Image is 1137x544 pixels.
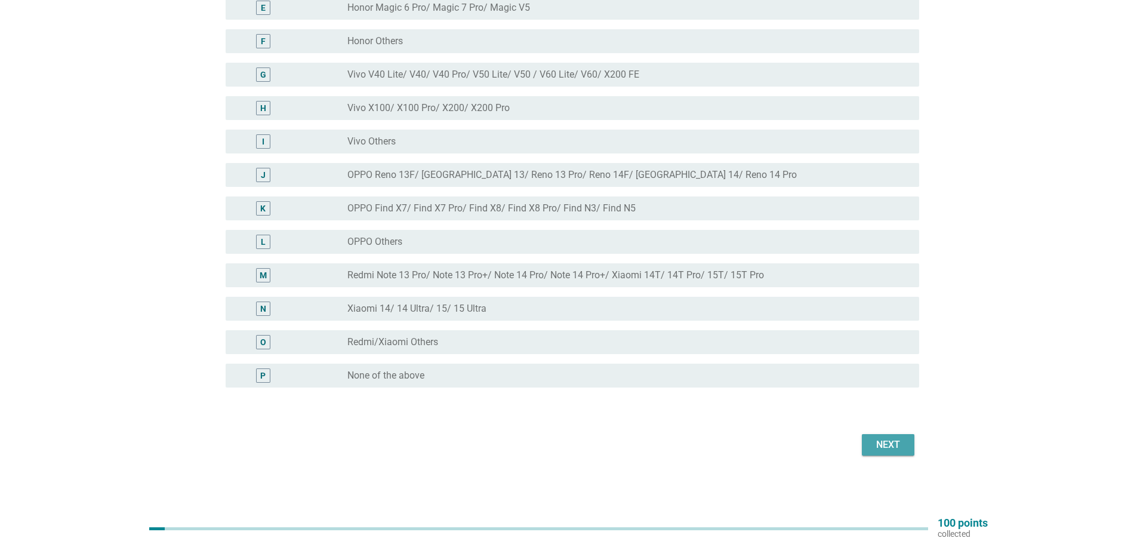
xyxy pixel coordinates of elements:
div: F [261,35,266,48]
div: G [260,69,266,81]
p: collected [938,528,988,539]
label: Vivo Others [347,136,396,147]
div: P [260,370,266,382]
label: Xiaomi 14/ 14 Ultra/ 15/ 15 Ultra [347,303,486,315]
div: J [261,169,266,182]
button: Next [862,434,914,456]
label: Honor Others [347,35,403,47]
label: OPPO Others [347,236,402,248]
label: Vivo V40 Lite/ V40/ V40 Pro/ V50 Lite/ V50 / V60 Lite/ V60/ X200 FE [347,69,639,81]
label: Redmi Note 13 Pro/ Note 13 Pro+/ Note 14 Pro/ Note 14 Pro+/ Xiaomi 14T/ 14T Pro/ 15T/ 15T Pro [347,269,764,281]
div: M [260,269,267,282]
div: H [260,102,266,115]
label: OPPO Find X7/ Find X7 Pro/ Find X8/ Find X8 Pro/ Find N3/ Find N5 [347,202,636,214]
div: I [262,136,264,148]
label: Honor Magic 6 Pro/ Magic 7 Pro/ Magic V5 [347,2,530,14]
div: Next [871,438,905,452]
div: E [261,2,266,14]
label: OPPO Reno 13F/ [GEOGRAPHIC_DATA] 13/ Reno 13 Pro/ Reno 14F/ [GEOGRAPHIC_DATA] 14/ Reno 14 Pro [347,169,797,181]
div: L [261,236,266,248]
div: N [260,303,266,315]
div: O [260,336,266,349]
p: 100 points [938,518,988,528]
label: None of the above [347,370,424,382]
label: Vivo X100/ X100 Pro/ X200/ X200 Pro [347,102,510,114]
div: K [260,202,266,215]
label: Redmi/Xiaomi Others [347,336,438,348]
